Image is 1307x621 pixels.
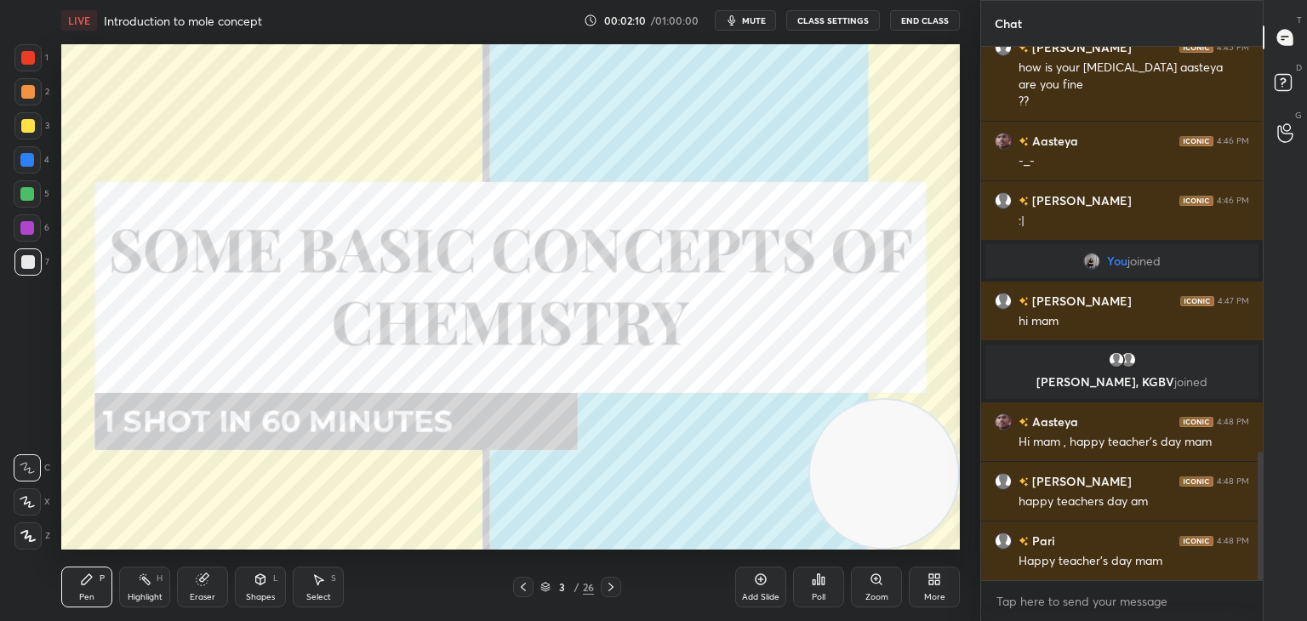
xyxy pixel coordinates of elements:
[1179,43,1213,53] img: iconic-dark.1390631f.png
[1083,253,1100,270] img: 4300e8ae01c945108a696365f27dbbe2.jpg
[995,39,1012,56] img: default.png
[1019,493,1249,510] div: happy teachers day am
[1108,351,1125,368] img: default.png
[715,10,776,31] button: mute
[1179,417,1213,427] img: iconic-dark.1390631f.png
[981,47,1263,581] div: grid
[14,44,49,71] div: 1
[1218,296,1249,306] div: 4:47 PM
[246,593,275,601] div: Shapes
[1019,77,1249,94] div: are you fine
[1019,553,1249,570] div: Happy teacher's day mam
[14,488,50,516] div: X
[1019,213,1249,230] div: :|
[742,593,779,601] div: Add Slide
[1019,197,1029,206] img: no-rating-badge.077c3623.svg
[1179,476,1213,487] img: iconic-dark.1390631f.png
[1297,14,1302,26] p: T
[1295,109,1302,122] p: G
[1107,254,1127,268] span: You
[14,454,50,481] div: C
[995,473,1012,490] img: default.png
[812,593,825,601] div: Poll
[1019,60,1249,77] div: how is your [MEDICAL_DATA] aasteya
[1029,292,1132,310] h6: [PERSON_NAME]
[786,10,880,31] button: CLASS SETTINGS
[1217,476,1249,487] div: 4:48 PM
[1217,43,1249,53] div: 4:45 PM
[1029,191,1132,209] h6: [PERSON_NAME]
[742,14,766,26] span: mute
[157,574,163,583] div: H
[14,522,50,550] div: Z
[1179,536,1213,546] img: iconic-dark.1390631f.png
[1120,351,1137,368] img: default.png
[1029,532,1055,550] h6: Pari
[1019,94,1249,111] div: ??
[306,593,331,601] div: Select
[995,293,1012,310] img: default.png
[1127,254,1161,268] span: joined
[1019,297,1029,306] img: no-rating-badge.077c3623.svg
[1180,296,1214,306] img: iconic-dark.1390631f.png
[79,593,94,601] div: Pen
[1179,136,1213,146] img: iconic-dark.1390631f.png
[14,248,49,276] div: 7
[1029,38,1132,56] h6: [PERSON_NAME]
[1029,413,1078,430] h6: Aasteya
[1217,196,1249,206] div: 4:46 PM
[273,574,278,583] div: L
[1029,132,1078,150] h6: Aasteya
[128,593,163,601] div: Highlight
[1217,536,1249,546] div: 4:48 PM
[1019,477,1029,487] img: no-rating-badge.077c3623.svg
[1019,43,1029,53] img: no-rating-badge.077c3623.svg
[1029,472,1132,490] h6: [PERSON_NAME]
[1179,196,1213,206] img: iconic-dark.1390631f.png
[1217,417,1249,427] div: 4:48 PM
[1174,373,1207,390] span: joined
[583,579,594,595] div: 26
[995,533,1012,550] img: default.png
[1019,313,1249,330] div: hi mam
[331,574,336,583] div: S
[14,112,49,140] div: 3
[61,10,97,31] div: LIVE
[995,192,1012,209] img: default.png
[100,574,105,583] div: P
[1296,61,1302,74] p: D
[924,593,945,601] div: More
[996,375,1248,389] p: [PERSON_NAME], KGBV
[14,78,49,105] div: 2
[1019,434,1249,451] div: Hi mam , happy teacher's day mam
[995,133,1012,150] img: 56929b152c2d4a939beb6cd7cc3727ee.jpg
[1019,137,1029,146] img: no-rating-badge.077c3623.svg
[995,413,1012,430] img: 56929b152c2d4a939beb6cd7cc3727ee.jpg
[104,13,262,29] h4: Introduction to mole concept
[981,1,1036,46] p: Chat
[1019,418,1029,427] img: no-rating-badge.077c3623.svg
[574,582,579,592] div: /
[1019,537,1029,546] img: no-rating-badge.077c3623.svg
[14,146,49,174] div: 4
[890,10,960,31] button: End Class
[190,593,215,601] div: Eraser
[1019,153,1249,170] div: -_-
[554,582,571,592] div: 3
[865,593,888,601] div: Zoom
[14,180,49,208] div: 5
[14,214,49,242] div: 6
[1217,136,1249,146] div: 4:46 PM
